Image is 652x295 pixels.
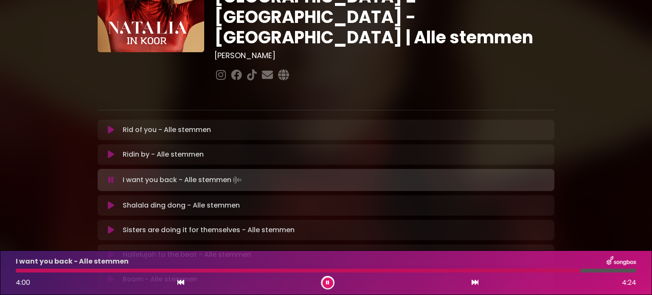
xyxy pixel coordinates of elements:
span: 4:00 [16,278,30,287]
img: waveform4.gif [231,174,243,186]
p: Rid of you - Alle stemmen [123,125,211,135]
p: Sisters are doing it for themselves - Alle stemmen [123,225,295,235]
h3: [PERSON_NAME] [214,51,554,60]
p: Hallelujah to the beat - Alle stemmen [123,250,251,260]
p: I want you back - Alle stemmen [123,174,243,186]
p: I want you back - Alle stemmen [16,256,129,267]
p: Shalala ding dong - Alle stemmen [123,200,240,211]
img: songbox-logo-white.png [607,256,636,267]
p: Ridin by - Alle stemmen [123,149,204,160]
span: 4:24 [622,278,636,288]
